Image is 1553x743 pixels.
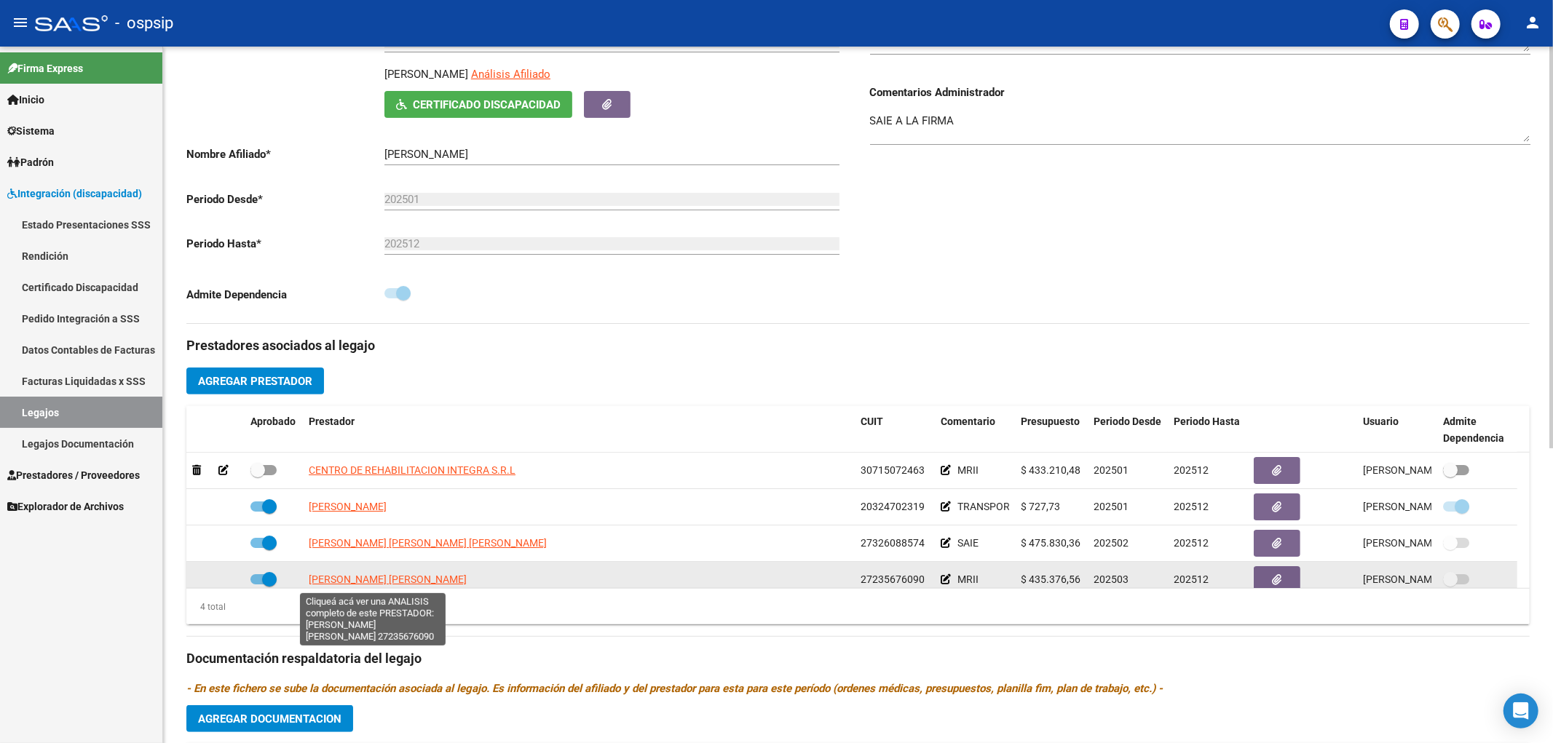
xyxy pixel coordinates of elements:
span: [PERSON_NAME] [PERSON_NAME] [309,573,467,585]
div: 4 total [186,599,226,615]
span: [PERSON_NAME] [PERSON_NAME] [PERSON_NAME] [309,537,547,549]
span: Agregar Prestador [198,375,312,388]
p: Periodo Desde [186,191,384,207]
span: 202512 [1174,501,1209,512]
button: Agregar Documentacion [186,705,353,732]
datatable-header-cell: Admite Dependencia [1437,406,1517,454]
datatable-header-cell: Presupuesto [1015,406,1088,454]
span: 202512 [1174,573,1209,585]
span: Padrón [7,154,54,170]
span: MRII [957,464,979,476]
span: $ 727,73 [1021,501,1060,512]
h3: Comentarios Administrador [870,84,1530,100]
datatable-header-cell: Usuario [1357,406,1437,454]
span: Agregar Documentacion [198,712,341,726]
span: Análisis Afiliado [471,68,550,81]
span: - ospsip [115,7,173,39]
span: Certificado Discapacidad [413,98,561,111]
span: Firma Express [7,60,83,76]
span: TRANSPORTE A TERAPIAS 49.4KM Y ESCUELA 12KM [957,501,1198,512]
span: $ 475.830,36 [1021,537,1080,549]
span: Prestadores / Proveedores [7,467,140,483]
span: 30715072463 [861,464,925,476]
datatable-header-cell: CUIT [855,406,935,454]
datatable-header-cell: Comentario [935,406,1015,454]
p: Admite Dependencia [186,287,384,303]
datatable-header-cell: Aprobado [245,406,303,454]
span: CUIT [861,416,883,427]
span: Explorador de Archivos [7,498,124,514]
i: - En este fichero se sube la documentación asociada al legajo. Es información del afiliado y del ... [186,682,1163,695]
div: Open Intercom Messenger [1503,694,1538,728]
span: [PERSON_NAME] [DATE] [1363,464,1477,476]
span: Comentario [941,416,995,427]
span: [PERSON_NAME] [DATE] [1363,573,1477,585]
span: 20324702319 [861,501,925,512]
span: Periodo Desde [1094,416,1161,427]
span: Sistema [7,123,55,139]
span: Usuario [1363,416,1399,427]
button: Certificado Discapacidad [384,91,572,118]
span: 202503 [1094,573,1129,585]
span: Inicio [7,92,44,108]
span: Periodo Hasta [1174,416,1240,427]
button: Agregar Prestador [186,367,324,394]
span: $ 435.376,56 [1021,573,1080,585]
span: CENTRO DE REHABILITACION INTEGRA S.R.L [309,464,515,476]
span: [PERSON_NAME] [DATE] [1363,537,1477,549]
span: 202512 [1174,537,1209,549]
span: 202512 [1174,464,1209,476]
p: [PERSON_NAME] [384,66,468,82]
span: $ 433.210,48 [1021,464,1080,476]
span: Presupuesto [1021,416,1080,427]
span: 202501 [1094,464,1129,476]
p: Nombre Afiliado [186,146,384,162]
p: Periodo Hasta [186,236,384,252]
mat-icon: menu [12,14,29,31]
h3: Prestadores asociados al legajo [186,335,1530,356]
span: Aprobado [250,416,296,427]
span: 27326088574 [861,537,925,549]
span: 27235676090 [861,573,925,585]
span: MRII [957,573,979,585]
span: [PERSON_NAME] [DATE] [1363,501,1477,512]
span: 202501 [1094,501,1129,512]
mat-icon: person [1524,14,1541,31]
datatable-header-cell: Periodo Hasta [1168,406,1248,454]
span: Admite Dependencia [1443,416,1504,444]
datatable-header-cell: Periodo Desde [1088,406,1168,454]
h3: Documentación respaldatoria del legajo [186,648,1530,669]
span: SAIE [957,537,979,549]
span: Integración (discapacidad) [7,186,142,202]
span: 202502 [1094,537,1129,549]
span: Prestador [309,416,355,427]
span: [PERSON_NAME] [309,501,387,512]
datatable-header-cell: Prestador [303,406,855,454]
